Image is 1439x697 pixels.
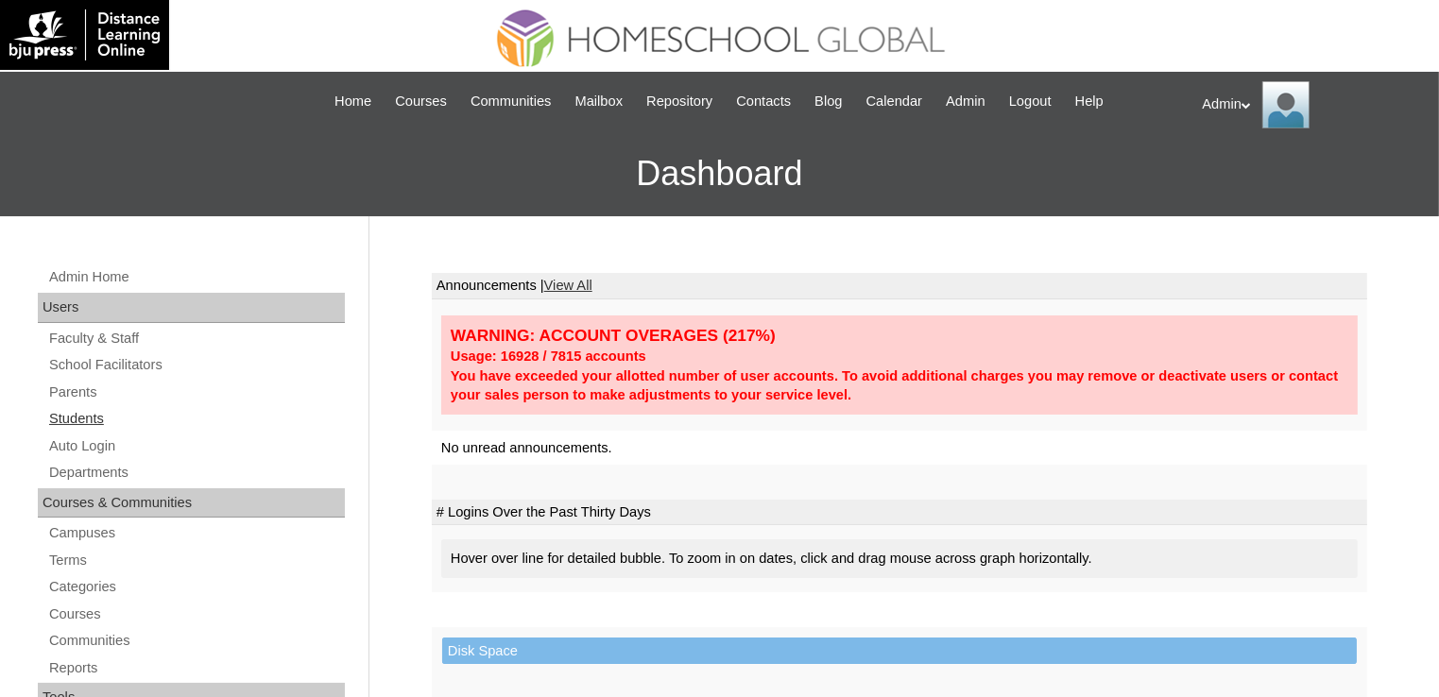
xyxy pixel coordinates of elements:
a: Home [325,91,381,112]
span: Courses [395,91,447,112]
a: Departments [47,461,345,484]
div: WARNING: ACCOUNT OVERAGES (217%) [451,325,1348,347]
div: Courses & Communities [38,488,345,518]
span: Help [1075,91,1104,112]
span: Calendar [866,91,922,112]
a: Admin Home [47,265,345,289]
a: View All [544,278,592,293]
span: Contacts [736,91,791,112]
a: Help [1066,91,1113,112]
strong: Usage: 16928 / 7815 accounts [451,348,646,364]
span: Mailbox [575,91,624,112]
span: Logout [1009,91,1052,112]
a: Terms [47,549,345,572]
a: Repository [637,91,722,112]
a: Communities [47,629,345,653]
img: logo-white.png [9,9,160,60]
a: Categories [47,575,345,599]
a: School Facilitators [47,353,345,377]
div: Admin [1203,81,1421,128]
h3: Dashboard [9,131,1430,216]
a: Students [47,407,345,431]
a: Logout [1000,91,1061,112]
a: Courses [47,603,345,626]
a: Communities [461,91,561,112]
div: Users [38,293,345,323]
td: No unread announcements. [432,431,1367,466]
img: Admin Homeschool Global [1262,81,1310,128]
a: Reports [47,656,345,680]
span: Communities [471,91,552,112]
a: Courses [385,91,456,112]
a: Calendar [857,91,932,112]
a: Parents [47,381,345,404]
a: Faculty & Staff [47,327,345,350]
a: Admin [936,91,995,112]
td: Announcements | [432,273,1367,299]
a: Auto Login [47,434,345,458]
a: Campuses [47,521,345,545]
td: # Logins Over the Past Thirty Days [432,500,1367,526]
div: You have exceeded your allotted number of user accounts. To avoid additional charges you may remo... [451,366,1348,405]
span: Home [334,91,371,112]
div: Hover over line for detailed bubble. To zoom in on dates, click and drag mouse across graph horiz... [441,539,1358,578]
span: Blog [814,91,842,112]
a: Blog [805,91,851,112]
span: Repository [646,91,712,112]
a: Mailbox [566,91,633,112]
td: Disk Space [442,637,1357,665]
span: Admin [946,91,985,112]
a: Contacts [727,91,800,112]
